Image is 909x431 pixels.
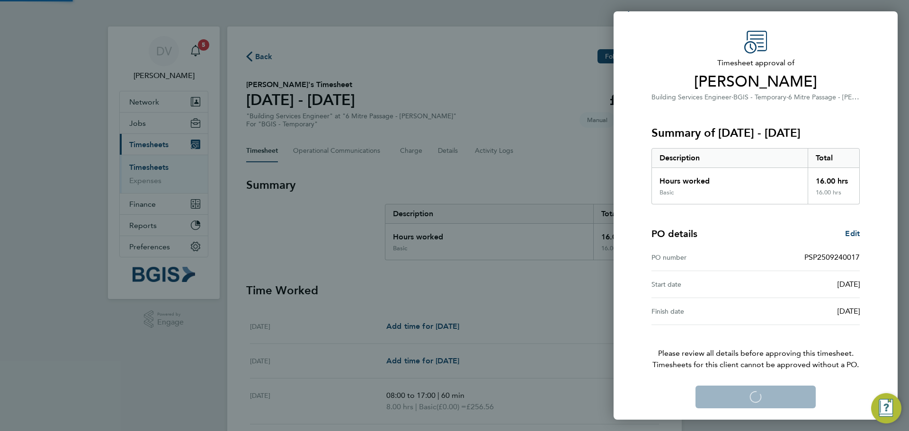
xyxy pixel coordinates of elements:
div: Basic [659,189,674,196]
h4: PO details [651,227,697,240]
span: Edit [845,229,860,238]
a: Edit [845,228,860,239]
p: Please review all details before approving this timesheet. [640,325,871,370]
span: BGIS - Temporary [733,93,786,101]
div: Total [808,149,860,167]
span: 6 Mitre Passage - [PERSON_NAME] [788,92,896,101]
div: Finish date [651,306,756,317]
span: · [786,93,788,101]
span: Timesheets for this client cannot be approved without a PO. [640,359,871,370]
span: Building Services Engineer [651,93,731,101]
div: Start date [651,279,756,290]
div: [DATE] [756,306,860,317]
div: 16.00 hrs [808,189,860,204]
span: [PERSON_NAME] [651,72,860,91]
span: · [731,93,733,101]
h3: Summary of [DATE] - [DATE] [651,125,860,141]
div: Hours worked [652,168,808,189]
span: Timesheet approval of [651,57,860,69]
div: Description [652,149,808,167]
div: [DATE] [756,279,860,290]
div: Summary of 06 - 12 Sep 2025 [651,148,860,204]
span: PSP2509240017 [804,253,860,262]
div: 16.00 hrs [808,168,860,189]
div: PO number [651,252,756,263]
button: Engage Resource Center [871,393,901,423]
